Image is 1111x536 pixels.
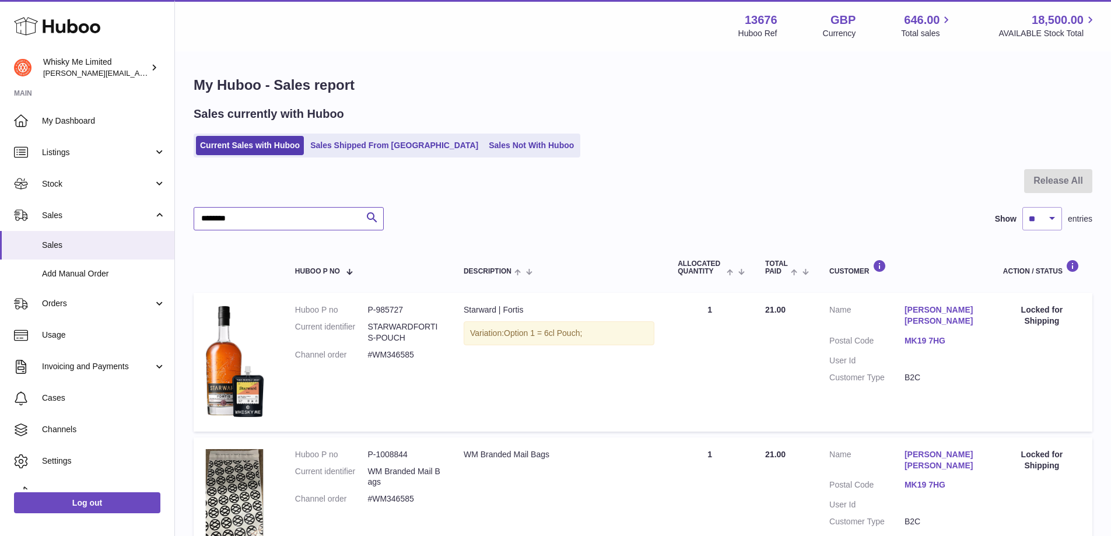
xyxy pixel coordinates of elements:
[666,293,753,431] td: 1
[905,449,980,471] a: [PERSON_NAME] [PERSON_NAME]
[42,361,153,372] span: Invoicing and Payments
[464,449,654,460] div: WM Branded Mail Bags
[42,268,166,279] span: Add Manual Order
[829,335,905,349] dt: Postal Code
[367,321,440,344] dd: STARWARDFORTIS-POUCH
[295,493,368,505] dt: Channel order
[765,305,786,314] span: 21.00
[905,372,980,383] dd: B2C
[367,493,440,505] dd: #WM346585
[905,516,980,527] dd: B2C
[998,12,1097,39] a: 18,500.00 AVAILABLE Stock Total
[367,304,440,316] dd: P-985727
[504,328,582,338] span: Option 1 = 6cl Pouch;
[829,516,905,527] dt: Customer Type
[901,28,953,39] span: Total sales
[295,321,368,344] dt: Current identifier
[42,178,153,190] span: Stock
[205,304,264,416] img: Packcutoutfortis.png
[1003,304,1081,327] div: Locked for Shipping
[14,59,31,76] img: frances@whiskyshop.com
[42,330,166,341] span: Usage
[829,449,905,474] dt: Name
[829,479,905,493] dt: Postal Code
[901,12,953,39] a: 646.00 Total sales
[905,304,980,327] a: [PERSON_NAME] [PERSON_NAME]
[42,240,166,251] span: Sales
[295,449,368,460] dt: Huboo P no
[295,268,340,275] span: Huboo P no
[904,12,940,28] span: 646.00
[1003,260,1081,275] div: Action / Status
[905,479,980,491] a: MK19 7HG
[42,487,166,498] span: Returns
[464,304,654,316] div: Starward | Fortis
[765,260,788,275] span: Total paid
[42,424,166,435] span: Channels
[829,499,905,510] dt: User Id
[42,456,166,467] span: Settings
[295,349,368,360] dt: Channel order
[1003,449,1081,471] div: Locked for Shipping
[485,136,578,155] a: Sales Not With Huboo
[1032,12,1084,28] span: 18,500.00
[464,268,511,275] span: Description
[829,260,980,275] div: Customer
[194,106,344,122] h2: Sales currently with Huboo
[295,466,368,488] dt: Current identifier
[829,372,905,383] dt: Customer Type
[14,492,160,513] a: Log out
[830,12,856,28] strong: GBP
[306,136,482,155] a: Sales Shipped From [GEOGRAPHIC_DATA]
[367,449,440,460] dd: P-1008844
[464,321,654,345] div: Variation:
[43,68,234,78] span: [PERSON_NAME][EMAIL_ADDRESS][DOMAIN_NAME]
[42,210,153,221] span: Sales
[295,304,368,316] dt: Huboo P no
[829,304,905,330] dt: Name
[1068,213,1092,225] span: entries
[745,12,777,28] strong: 13676
[194,76,1092,94] h1: My Huboo - Sales report
[43,57,148,79] div: Whisky Me Limited
[42,115,166,127] span: My Dashboard
[998,28,1097,39] span: AVAILABLE Stock Total
[995,213,1017,225] label: Show
[367,349,440,360] dd: #WM346585
[196,136,304,155] a: Current Sales with Huboo
[42,147,153,158] span: Listings
[367,466,440,488] dd: WM Branded Mail Bags
[42,298,153,309] span: Orders
[678,260,724,275] span: ALLOCATED Quantity
[823,28,856,39] div: Currency
[42,393,166,404] span: Cases
[905,335,980,346] a: MK19 7HG
[829,355,905,366] dt: User Id
[738,28,777,39] div: Huboo Ref
[765,450,786,459] span: 21.00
